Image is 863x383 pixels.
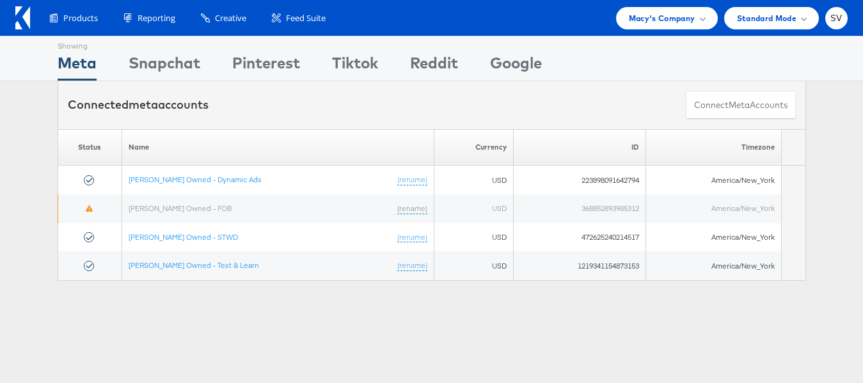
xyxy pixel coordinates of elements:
[434,129,514,166] th: Currency
[686,91,796,120] button: ConnectmetaAccounts
[397,232,427,243] a: (rename)
[397,203,427,214] a: (rename)
[646,251,782,280] td: America/New_York
[68,97,209,113] div: Connected accounts
[129,97,158,112] span: meta
[514,194,646,223] td: 368852893985312
[646,223,782,252] td: America/New_York
[129,260,259,270] a: [PERSON_NAME] Owned - Test & Learn
[646,129,782,166] th: Timezone
[58,129,122,166] th: Status
[129,232,238,242] a: [PERSON_NAME] Owned - STWD
[434,223,514,252] td: USD
[737,12,796,25] span: Standard Mode
[434,251,514,280] td: USD
[646,166,782,194] td: America/New_York
[410,52,458,81] div: Reddit
[830,14,843,22] span: SV
[397,260,427,271] a: (rename)
[729,99,750,111] span: meta
[122,129,434,166] th: Name
[514,166,646,194] td: 223898091642794
[129,52,200,81] div: Snapchat
[514,129,646,166] th: ID
[129,203,232,213] a: [PERSON_NAME] Owned - FOB
[514,251,646,280] td: 1219341154873153
[215,12,246,24] span: Creative
[514,223,646,252] td: 472625240214517
[490,52,542,81] div: Google
[63,12,98,24] span: Products
[58,36,97,52] div: Showing
[286,12,326,24] span: Feed Suite
[434,166,514,194] td: USD
[629,12,695,25] span: Macy's Company
[332,52,378,81] div: Tiktok
[397,175,427,185] a: (rename)
[129,175,262,184] a: [PERSON_NAME] Owned - Dynamic Ads
[58,52,97,81] div: Meta
[138,12,175,24] span: Reporting
[232,52,300,81] div: Pinterest
[646,194,782,223] td: America/New_York
[434,194,514,223] td: USD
